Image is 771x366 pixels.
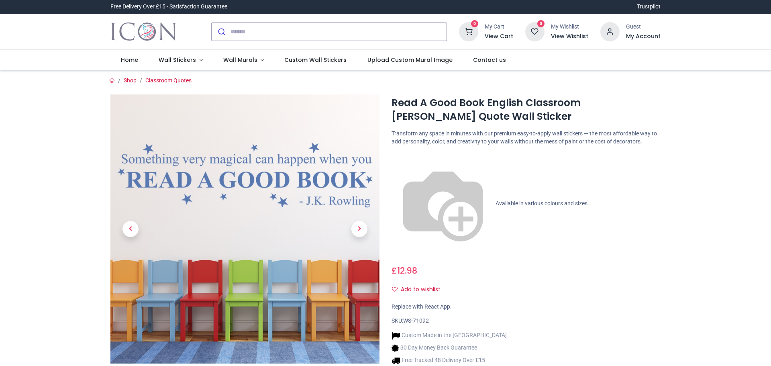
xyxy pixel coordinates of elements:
[626,33,661,41] a: My Account
[351,221,367,237] span: Next
[626,23,661,31] div: Guest
[367,56,453,64] span: Upload Custom Mural Image
[392,152,494,255] img: color-wheel.png
[284,56,347,64] span: Custom Wall Stickers
[485,33,513,41] a: View Cart
[392,317,661,325] div: SKU:
[148,50,213,71] a: Wall Stickers
[223,56,257,64] span: Wall Murals
[392,356,507,365] li: Free Tracked 48 Delivery Over £15
[339,135,379,323] a: Next
[392,283,447,296] button: Add to wishlistAdd to wishlist
[110,20,177,43] img: Icon Wall Stickers
[110,3,227,11] div: Free Delivery Over £15 - Satisfaction Guarantee
[392,344,507,352] li: 30 Day Money Back Guarantee
[159,56,196,64] span: Wall Stickers
[124,77,137,84] a: Shop
[392,265,417,276] span: £
[459,28,478,34] a: 0
[110,20,177,43] a: Logo of Icon Wall Stickers
[537,20,545,28] sup: 0
[145,77,192,84] a: Classroom Quotes
[212,23,230,41] button: Submit
[496,200,589,206] span: Available in various colours and sizes.
[485,23,513,31] div: My Cart
[122,221,139,237] span: Previous
[213,50,274,71] a: Wall Murals
[403,317,429,324] span: WS-71092
[121,56,138,64] span: Home
[397,265,417,276] span: 12.98
[551,23,588,31] div: My Wishlist
[392,130,661,145] p: Transform any space in minutes with our premium easy-to-apply wall stickers — the most affordable...
[110,135,151,323] a: Previous
[551,33,588,41] a: View Wishlist
[392,96,661,124] h1: Read A Good Book English Classroom [PERSON_NAME] Quote Wall Sticker
[392,331,507,340] li: Custom Made in the [GEOGRAPHIC_DATA]
[637,3,661,11] a: Trustpilot
[110,94,379,364] img: Read A Good Book English Classroom JK Rowling Quote Wall Sticker
[392,286,398,292] i: Add to wishlist
[392,303,661,311] div: Replace with React App.
[471,20,479,28] sup: 0
[525,28,545,34] a: 0
[473,56,506,64] span: Contact us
